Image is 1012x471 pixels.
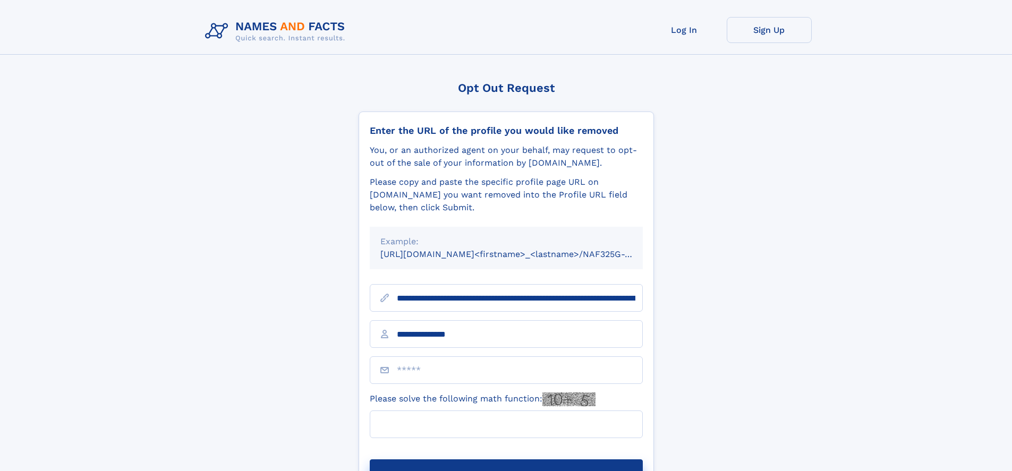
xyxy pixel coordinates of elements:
div: Please copy and paste the specific profile page URL on [DOMAIN_NAME] you want removed into the Pr... [370,176,643,214]
div: Opt Out Request [359,81,654,95]
a: Sign Up [727,17,812,43]
a: Log In [642,17,727,43]
img: Logo Names and Facts [201,17,354,46]
small: [URL][DOMAIN_NAME]<firstname>_<lastname>/NAF325G-xxxxxxxx [380,249,663,259]
div: Example: [380,235,632,248]
div: Enter the URL of the profile you would like removed [370,125,643,136]
label: Please solve the following math function: [370,392,596,406]
div: You, or an authorized agent on your behalf, may request to opt-out of the sale of your informatio... [370,144,643,169]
